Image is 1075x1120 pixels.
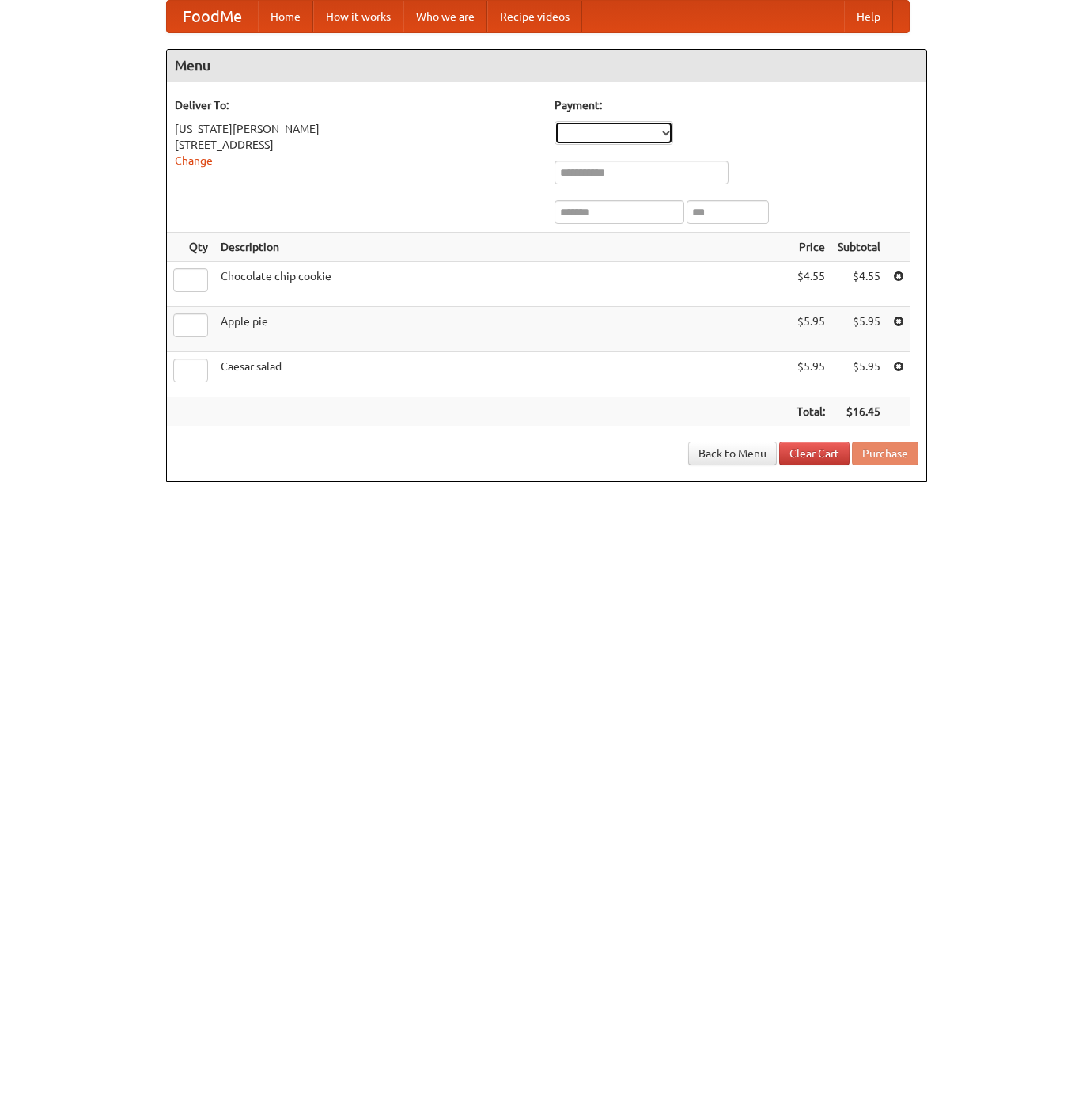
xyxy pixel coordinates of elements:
td: Caesar salad [214,352,790,397]
a: Back to Menu [688,442,777,465]
td: $4.55 [790,262,831,307]
td: Apple pie [214,307,790,352]
td: $5.95 [831,352,887,397]
a: Who we are [403,1,487,32]
a: Change [175,154,213,167]
h5: Payment: [555,97,918,113]
a: Recipe videos [487,1,582,32]
th: Description [214,233,790,262]
div: [US_STATE][PERSON_NAME] [175,121,539,137]
th: Qty [167,233,214,262]
td: $5.95 [790,352,831,397]
button: Purchase [852,442,918,465]
td: $4.55 [831,262,887,307]
div: [STREET_ADDRESS] [175,137,539,153]
a: Help [844,1,893,32]
a: Clear Cart [779,442,850,465]
td: $5.95 [790,307,831,352]
th: Total: [790,397,831,427]
a: How it works [313,1,403,32]
td: Chocolate chip cookie [214,262,790,307]
th: $16.45 [831,397,887,427]
th: Price [790,233,831,262]
a: FoodMe [167,1,258,32]
h5: Deliver To: [175,97,539,113]
h4: Menu [167,50,926,82]
a: Home [258,1,313,32]
td: $5.95 [831,307,887,352]
th: Subtotal [831,233,887,262]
